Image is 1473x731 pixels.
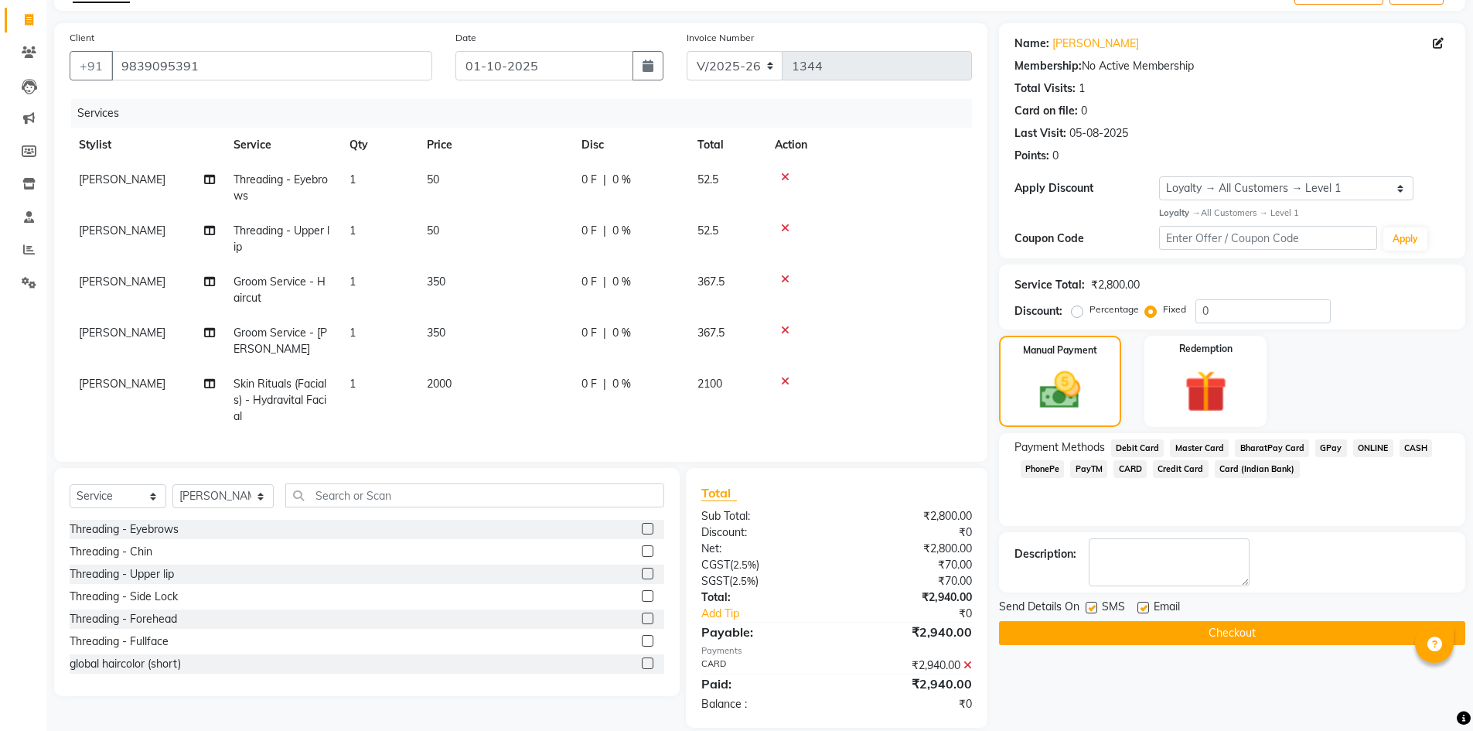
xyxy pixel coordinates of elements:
span: 350 [427,326,445,340]
span: 367.5 [697,275,725,289]
div: 05-08-2025 [1069,125,1128,142]
div: Discount: [1014,303,1062,319]
div: Services [71,99,984,128]
span: CASH [1400,439,1433,457]
div: Net: [690,541,837,557]
span: 0 % [612,376,631,392]
span: 0 F [581,376,597,392]
span: 2000 [427,377,452,391]
span: 0 % [612,172,631,188]
label: Fixed [1163,302,1186,316]
span: [PERSON_NAME] [79,275,165,289]
th: Qty [340,128,418,162]
input: Search by Name/Mobile/Email/Code [111,51,432,80]
span: Groom Service - [PERSON_NAME] [234,326,327,356]
th: Disc [572,128,688,162]
span: [PERSON_NAME] [79,173,165,186]
th: Stylist [70,128,224,162]
span: Credit Card [1153,460,1209,478]
span: 0 F [581,172,597,188]
div: ₹0 [861,606,984,622]
span: 0 F [581,223,597,239]
div: 1 [1079,80,1085,97]
span: CARD [1113,460,1147,478]
label: Redemption [1179,342,1233,356]
div: Description: [1014,546,1076,562]
span: 2.5% [733,558,756,571]
div: Total: [690,589,837,606]
span: 2100 [697,377,722,391]
img: _gift.svg [1171,365,1240,418]
div: ₹2,940.00 [837,589,984,606]
th: Action [765,128,972,162]
img: _cash.svg [1027,367,1093,414]
span: 50 [427,224,439,237]
div: Threading - Fullface [70,634,169,650]
span: Threading - Upper lip [234,224,329,254]
span: 0 F [581,325,597,341]
div: Points: [1014,148,1049,164]
div: ₹0 [837,524,984,541]
span: Skin Rituals (Facials) - Hydravital Facial [234,377,326,423]
span: 350 [427,275,445,289]
div: ( ) [690,557,837,573]
span: [PERSON_NAME] [79,224,165,237]
span: 52.5 [697,224,718,237]
span: PhonePe [1021,460,1065,478]
div: Threading - Eyebrows [70,521,179,538]
div: Coupon Code [1014,231,1160,247]
div: Discount: [690,524,837,541]
div: global haircolor (short) [70,656,181,672]
label: Manual Payment [1023,343,1097,357]
a: Add Tip [690,606,861,622]
div: ₹0 [837,696,984,712]
span: | [603,223,606,239]
span: 1 [349,173,356,186]
div: ( ) [690,573,837,589]
div: Total Visits: [1014,80,1076,97]
th: Total [688,128,765,162]
span: | [603,274,606,290]
span: Debit Card [1111,439,1164,457]
span: [PERSON_NAME] [79,377,165,391]
input: Enter Offer / Coupon Code [1159,226,1377,250]
span: 1 [349,377,356,391]
div: Card on file: [1014,103,1078,119]
button: Apply [1383,227,1427,251]
span: 1 [349,224,356,237]
span: ONLINE [1353,439,1393,457]
span: | [603,325,606,341]
span: Master Card [1170,439,1229,457]
div: Last Visit: [1014,125,1066,142]
span: PayTM [1070,460,1107,478]
span: 50 [427,173,439,186]
span: GPay [1315,439,1347,457]
div: Threading - Upper lip [70,566,174,582]
div: All Customers → Level 1 [1159,207,1450,220]
div: ₹2,800.00 [837,541,984,557]
span: BharatPay Card [1235,439,1309,457]
span: [PERSON_NAME] [79,326,165,340]
label: Date [455,31,476,45]
label: Client [70,31,94,45]
div: Membership: [1014,58,1082,74]
div: Balance : [690,696,837,712]
button: Checkout [999,621,1465,645]
span: 0 % [612,274,631,290]
div: ₹2,800.00 [837,508,984,524]
span: Card (Indian Bank) [1215,460,1300,478]
span: 1 [349,275,356,289]
div: Payments [701,644,971,658]
span: Send Details On [999,599,1079,618]
div: ₹70.00 [837,573,984,589]
strong: Loyalty → [1159,207,1200,218]
div: Paid: [690,675,837,693]
span: 367.5 [697,326,725,340]
span: 0 F [581,274,597,290]
span: SGST [701,574,729,588]
span: | [603,376,606,392]
div: ₹70.00 [837,557,984,573]
span: 0 % [612,325,631,341]
div: ₹2,940.00 [837,623,984,641]
div: ₹2,940.00 [837,658,984,674]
